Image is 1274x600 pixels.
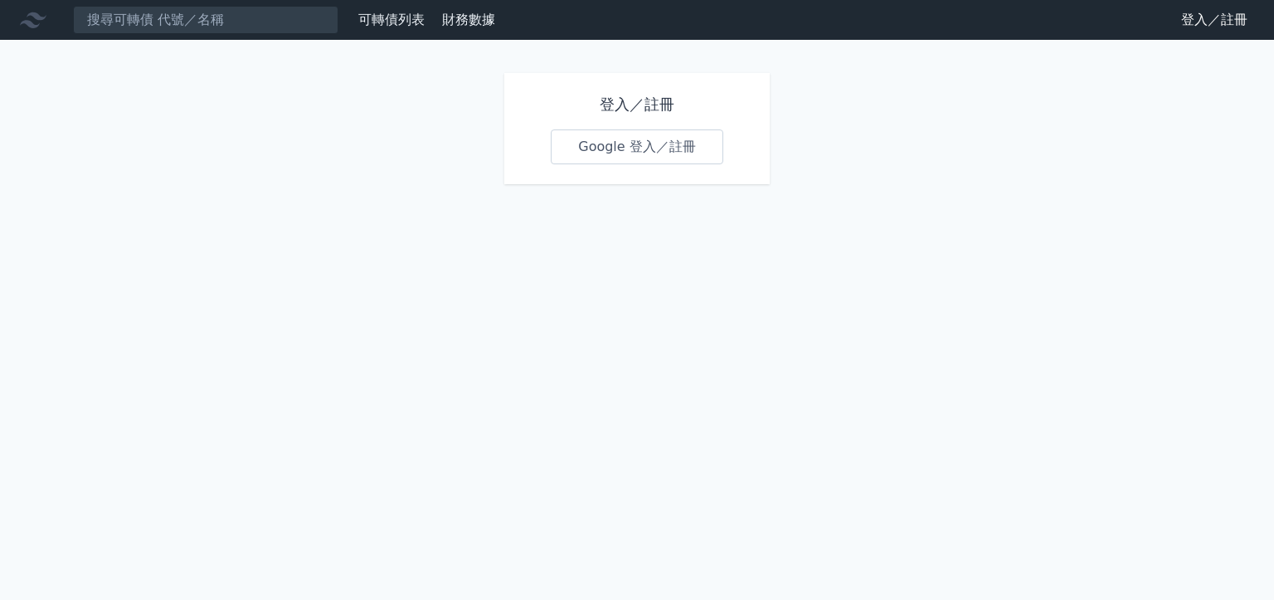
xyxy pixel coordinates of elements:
a: 登入／註冊 [1168,7,1261,33]
a: 可轉債列表 [358,12,425,27]
input: 搜尋可轉債 代號／名稱 [73,6,338,34]
a: 財務數據 [442,12,495,27]
h1: 登入／註冊 [551,93,723,116]
a: Google 登入／註冊 [551,129,723,164]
